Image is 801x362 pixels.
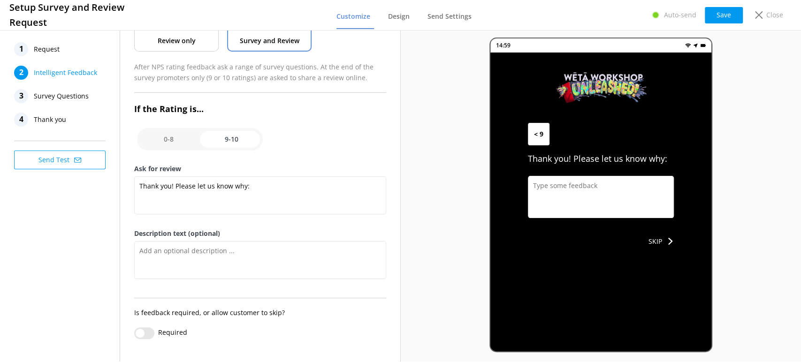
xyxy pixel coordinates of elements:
span: < 9 [534,129,543,139]
img: battery.png [700,43,706,48]
textarea: Thank you! Please let us know why: [134,176,386,214]
span: Survey Questions [34,89,89,103]
p: Close [766,10,783,20]
button: Send Test [14,151,106,169]
button: Save [705,7,743,23]
img: wifi.png [685,43,691,48]
button: SKIP [648,232,674,251]
p: Auto-send [664,10,696,20]
img: 460-1702595757.png [554,71,648,104]
label: Ask for review [134,164,386,174]
h3: If the Rating is... [134,102,386,116]
p: Is feedback required, or allow customer to skip? [134,308,386,318]
span: Intelligent Feedback [34,66,97,80]
label: Description text (optional) [134,228,386,239]
span: Design [388,12,410,21]
label: Required [158,327,187,338]
span: Request [34,42,60,56]
p: After NPS rating feedback ask a range of survey questions. At the end of the survey promoters onl... [134,62,386,83]
p: 14:59 [496,41,511,50]
p: Thank you! Please let us know why: [528,153,674,164]
span: Send Settings [427,12,472,21]
p: Review only [158,36,196,46]
div: 1 [14,42,28,56]
span: Thank you [34,113,66,127]
div: 2 [14,66,28,80]
div: 4 [14,113,28,127]
p: Survey and Review [240,36,299,46]
span: Customize [336,12,370,21]
img: near-me.png [693,43,698,48]
div: 3 [14,89,28,103]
